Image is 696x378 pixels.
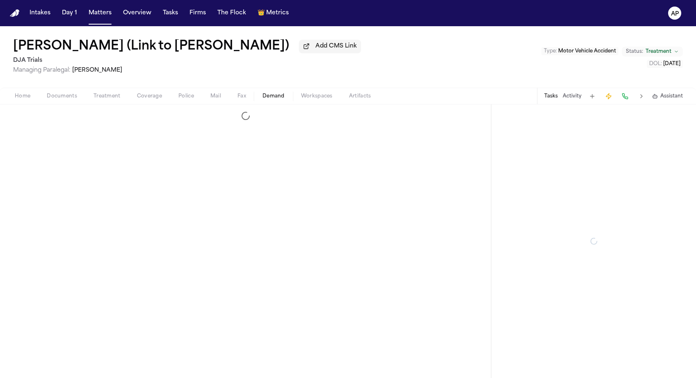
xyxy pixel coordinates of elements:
span: Fax [237,93,246,100]
span: Managing Paralegal: [13,67,71,73]
span: [DATE] [663,61,680,66]
button: Change status from Treatment [622,47,683,57]
span: Treatment [646,48,671,55]
span: Coverage [137,93,162,100]
button: Edit Type: Motor Vehicle Accident [541,47,618,55]
button: Overview [120,6,155,20]
button: Intakes [26,6,54,20]
span: Workspaces [301,93,333,100]
span: Add CMS Link [315,42,357,50]
button: Matters [85,6,115,20]
button: Assistant [652,93,683,100]
button: Tasks [160,6,181,20]
span: Assistant [660,93,683,100]
span: Documents [47,93,77,100]
button: crownMetrics [254,6,292,20]
span: Police [178,93,194,100]
button: Tasks [544,93,558,100]
button: Firms [186,6,209,20]
button: Add Task [586,91,598,102]
span: DOL : [649,61,662,66]
a: Home [10,9,20,17]
button: Add CMS Link [299,40,361,53]
button: The Flock [214,6,249,20]
span: Mail [210,93,221,100]
button: Create Immediate Task [603,91,614,102]
span: Treatment [94,93,121,100]
button: Activity [563,93,582,100]
span: Motor Vehicle Accident [558,49,616,54]
span: Demand [262,93,285,100]
span: [PERSON_NAME] [72,67,122,73]
button: Edit matter name [13,39,289,54]
h1: [PERSON_NAME] (Link to [PERSON_NAME]) [13,39,289,54]
span: Type : [544,49,557,54]
button: Edit DOL: 2025-01-11 [647,60,683,68]
h2: DJA Trials [13,56,361,66]
span: Status: [626,48,643,55]
span: Home [15,93,30,100]
img: Finch Logo [10,9,20,17]
span: Artifacts [349,93,371,100]
button: Make a Call [619,91,631,102]
button: Day 1 [59,6,80,20]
